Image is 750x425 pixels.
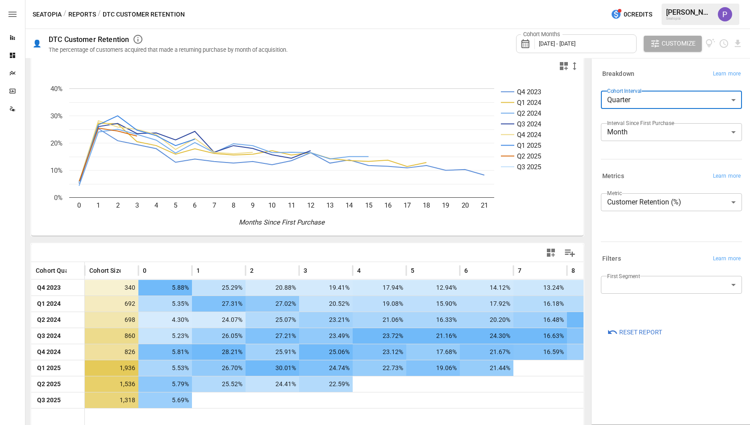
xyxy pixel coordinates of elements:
[411,296,458,312] span: 15.90%
[304,360,351,376] span: 24.74%
[411,280,458,296] span: 12.94%
[539,40,575,47] span: [DATE] - [DATE]
[143,360,190,376] span: 5.53%
[143,392,190,408] span: 5.69%
[576,264,588,277] button: Sort
[462,201,469,209] text: 20
[662,38,696,49] span: Customize
[517,120,542,128] text: Q3 2024
[607,189,622,197] label: Metric
[174,201,177,209] text: 5
[193,201,196,209] text: 6
[719,38,729,49] button: Schedule report
[518,296,565,312] span: 16.18%
[196,360,244,376] span: 26.70%
[304,280,351,296] span: 19.41%
[644,36,702,52] button: Customize
[36,280,80,296] span: Q4 2023
[89,392,137,408] span: 1,318
[619,327,662,338] span: Reset Report
[571,328,619,344] span: 19.07%
[464,344,512,360] span: 21.67%
[517,99,542,107] text: Q1 2024
[143,328,190,344] span: 5.23%
[601,91,742,109] div: Quarter
[250,280,297,296] span: 20.88%
[250,376,297,392] span: 24.41%
[135,201,139,209] text: 3
[89,328,137,344] span: 860
[517,142,541,150] text: Q1 2025
[36,328,80,344] span: Q3 2024
[50,85,62,93] text: 40%
[36,266,79,275] span: Cohort Quarter
[411,360,458,376] span: 19.06%
[304,312,351,328] span: 23.21%
[89,296,137,312] span: 692
[304,296,351,312] span: 20.52%
[33,39,42,48] div: 👤
[357,296,404,312] span: 19.08%
[36,344,80,360] span: Q4 2024
[464,280,512,296] span: 14.12%
[411,344,458,360] span: 17.68%
[518,328,565,344] span: 16.63%
[49,46,287,53] div: The percentage of customers acquired that made a returning purchase by month of acquisition.
[718,7,732,21] img: Prateek Batra
[522,264,535,277] button: Sort
[571,312,619,328] span: 19.77%
[560,243,580,263] button: Manage Columns
[288,201,295,209] text: 11
[147,264,160,277] button: Sort
[268,201,275,209] text: 10
[63,9,67,20] div: /
[196,312,244,328] span: 24.07%
[143,266,146,275] span: 0
[250,360,297,376] span: 30.01%
[713,70,741,79] span: Learn more
[357,312,404,328] span: 21.06%
[464,328,512,344] span: 24.30%
[666,17,712,21] div: Seatopia
[196,328,244,344] span: 26.05%
[521,30,562,38] label: Cohort Months
[116,201,120,209] text: 2
[602,254,621,264] h6: Filters
[666,8,712,17] div: [PERSON_NAME]
[518,344,565,360] span: 16.59%
[602,69,634,79] h6: Breakdown
[365,201,372,209] text: 15
[517,88,541,96] text: Q4 2023
[36,296,80,312] span: Q1 2024
[68,9,96,20] button: Reports
[517,109,542,117] text: Q2 2024
[304,376,351,392] span: 22.59%
[232,201,235,209] text: 8
[571,266,575,275] span: 8
[50,112,62,120] text: 30%
[143,376,190,392] span: 5.79%
[251,201,254,209] text: 9
[601,123,742,141] div: Month
[77,201,81,209] text: 0
[33,9,62,20] button: Seatopia
[415,264,428,277] button: Sort
[705,36,716,52] button: View documentation
[713,172,741,181] span: Learn more
[31,75,576,236] svg: A chart.
[121,264,134,277] button: Sort
[36,376,80,392] span: Q2 2025
[201,264,213,277] button: Sort
[250,312,297,328] span: 25.07%
[50,167,62,175] text: 10%
[49,35,129,44] div: DTC Customer Retention
[196,280,244,296] span: 25.29%
[571,296,619,312] span: 15.61%
[357,266,361,275] span: 4
[411,312,458,328] span: 16.33%
[404,201,411,209] text: 17
[143,280,190,296] span: 5.88%
[601,324,668,340] button: Reset Report
[96,201,100,209] text: 1
[713,254,741,263] span: Learn more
